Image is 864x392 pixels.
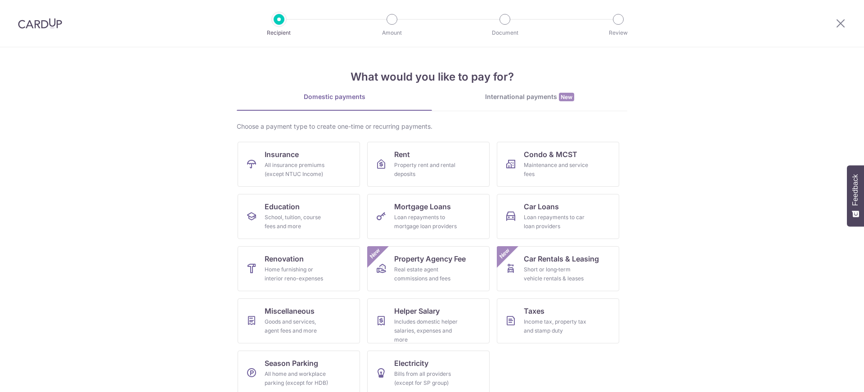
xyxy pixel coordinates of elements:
[265,369,329,387] div: All home and workplace parking (except for HDB)
[851,174,859,206] span: Feedback
[394,369,459,387] div: Bills from all providers (except for SP group)
[265,253,304,264] span: Renovation
[524,213,589,231] div: Loan repayments to car loan providers
[265,306,315,316] span: Miscellaneous
[265,265,329,283] div: Home furnishing or interior reno-expenses
[524,201,559,212] span: Car Loans
[265,213,329,231] div: School, tuition, course fees and more
[265,317,329,335] div: Goods and services, agent fees and more
[559,93,574,101] span: New
[394,213,459,231] div: Loan repayments to mortgage loan providers
[497,246,512,261] span: New
[497,298,619,343] a: TaxesIncome tax, property tax and stamp duty
[237,122,627,131] div: Choose a payment type to create one-time or recurring payments.
[367,246,490,291] a: Property Agency FeeReal estate agent commissions and feesNew
[265,149,299,160] span: Insurance
[367,194,490,239] a: Mortgage LoansLoan repayments to mortgage loan providers
[432,92,627,102] div: International payments
[18,18,62,29] img: CardUp
[497,246,619,291] a: Car Rentals & LeasingShort or long‑term vehicle rentals & leasesNew
[472,28,538,37] p: Document
[367,298,490,343] a: Helper SalaryIncludes domestic helper salaries, expenses and more
[359,28,425,37] p: Amount
[265,358,318,369] span: Season Parking
[265,201,300,212] span: Education
[585,28,652,37] p: Review
[394,358,428,369] span: Electricity
[524,149,577,160] span: Condo & MCST
[524,317,589,335] div: Income tax, property tax and stamp duty
[237,69,627,85] h4: What would you like to pay for?
[368,246,382,261] span: New
[497,194,619,239] a: Car LoansLoan repayments to car loan providers
[237,92,432,101] div: Domestic payments
[238,194,360,239] a: EducationSchool, tuition, course fees and more
[238,246,360,291] a: RenovationHome furnishing or interior reno-expenses
[847,165,864,226] button: Feedback - Show survey
[524,161,589,179] div: Maintenance and service fees
[394,253,466,264] span: Property Agency Fee
[394,161,459,179] div: Property rent and rental deposits
[367,142,490,187] a: RentProperty rent and rental deposits
[394,317,459,344] div: Includes domestic helper salaries, expenses and more
[394,149,410,160] span: Rent
[394,306,440,316] span: Helper Salary
[497,142,619,187] a: Condo & MCSTMaintenance and service fees
[238,298,360,343] a: MiscellaneousGoods and services, agent fees and more
[394,265,459,283] div: Real estate agent commissions and fees
[524,253,599,264] span: Car Rentals & Leasing
[524,265,589,283] div: Short or long‑term vehicle rentals & leases
[238,142,360,187] a: InsuranceAll insurance premiums (except NTUC Income)
[524,306,544,316] span: Taxes
[394,201,451,212] span: Mortgage Loans
[265,161,329,179] div: All insurance premiums (except NTUC Income)
[246,28,312,37] p: Recipient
